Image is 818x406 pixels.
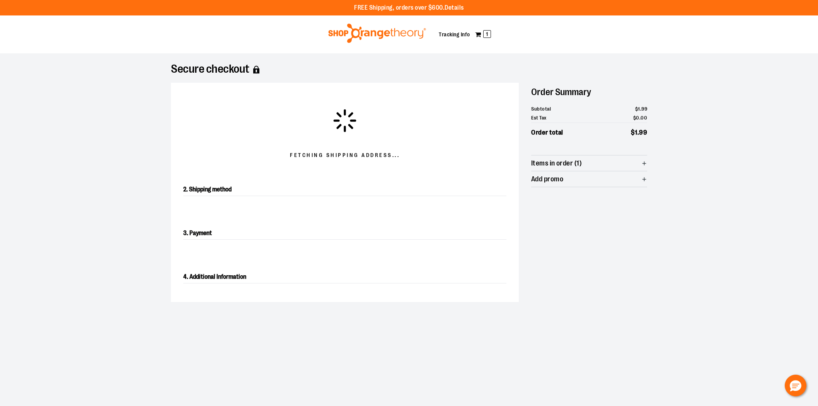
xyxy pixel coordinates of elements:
a: Details [445,4,464,11]
span: $ [633,115,636,121]
span: 99 [639,129,647,136]
span: Fetching Shipping address... [290,152,400,159]
span: . [640,106,642,112]
p: FREE Shipping, orders over $600. [354,3,464,12]
button: Hello, have a question? Let’s chat. [785,375,806,396]
span: 99 [641,106,647,112]
span: 1 [483,30,491,38]
span: 0 [636,115,639,121]
button: Items in order (1) [531,155,647,171]
h2: 2. Shipping method [183,183,506,196]
span: Est Tax [531,114,547,122]
span: Add promo [531,176,563,183]
span: 1 [635,129,637,136]
span: $ [635,106,638,112]
span: Order total [531,128,563,138]
a: Tracking Info [439,31,470,38]
h2: 3. Payment [183,227,506,240]
img: Shop Orangetheory [327,24,427,43]
h2: 4. Additional Information [183,271,506,283]
span: Items in order (1) [531,160,582,167]
span: $ [631,129,635,136]
span: Subtotal [531,105,551,113]
span: . [639,115,641,121]
h2: Order Summary [531,83,647,101]
span: 00 [641,115,647,121]
span: . [637,129,639,136]
h1: Secure checkout [171,66,647,73]
span: 1 [638,106,640,112]
button: Add promo [531,171,647,187]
